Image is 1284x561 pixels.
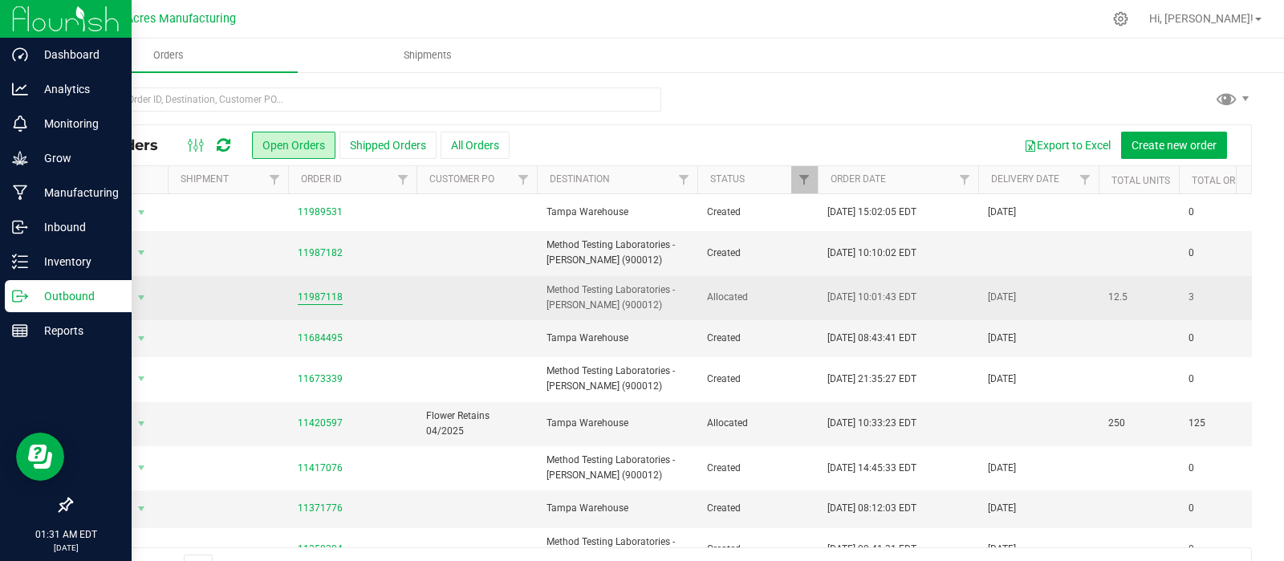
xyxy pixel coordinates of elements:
span: select [132,242,152,264]
inline-svg: Analytics [12,81,28,97]
span: 0 [1189,372,1194,387]
p: Monitoring [28,114,124,133]
p: Inbound [28,217,124,237]
span: [DATE] 10:33:23 EDT [827,416,916,431]
span: Created [707,205,808,220]
p: Reports [28,321,124,340]
p: Analytics [28,79,124,99]
span: select [132,457,152,479]
span: select [132,201,152,224]
a: Order Date [831,173,886,185]
a: 11420597 [298,416,343,431]
span: 12.5 [1108,290,1128,305]
inline-svg: Inventory [12,254,28,270]
span: Flower Retains 04/2025 [426,409,527,439]
a: Status [710,173,745,185]
a: Filter [1072,166,1099,193]
span: select [132,327,152,350]
span: Method Testing Laboratories - [PERSON_NAME] (900012) [547,238,688,268]
span: [DATE] 10:10:02 EDT [827,246,916,261]
input: Search Order ID, Destination, Customer PO... [71,87,661,112]
button: Export to Excel [1014,132,1121,159]
a: 11350304 [298,542,343,557]
span: [DATE] 10:01:43 EDT [827,290,916,305]
span: [DATE] [988,205,1016,220]
span: [DATE] 14:45:33 EDT [827,461,916,476]
a: Filter [671,166,697,193]
a: 11673339 [298,372,343,387]
span: 3 [1189,290,1194,305]
span: Tampa Warehouse [547,205,688,220]
a: 11417076 [298,461,343,476]
a: Orders [39,39,298,72]
a: Filter [390,166,416,193]
a: Shipment [181,173,229,185]
p: Outbound [28,287,124,306]
span: select [132,287,152,309]
a: Filter [262,166,288,193]
span: 0 [1189,501,1194,516]
span: select [132,498,152,520]
span: select [132,413,152,435]
span: [DATE] [988,331,1016,346]
span: select [132,539,152,561]
inline-svg: Grow [12,150,28,166]
iframe: Resource center [16,433,64,481]
span: 0 [1189,246,1194,261]
a: Filter [952,166,978,193]
span: Created [707,501,808,516]
a: Total Units [1111,175,1170,186]
a: Customer PO [429,173,494,185]
span: 250 [1108,416,1125,431]
a: Destination [550,173,610,185]
a: Delivery Date [991,173,1059,185]
span: Created [707,542,808,557]
inline-svg: Reports [12,323,28,339]
button: Create new order [1121,132,1227,159]
inline-svg: Dashboard [12,47,28,63]
span: [DATE] [988,542,1016,557]
span: 0 [1189,331,1194,346]
span: [DATE] [988,461,1016,476]
a: 11987182 [298,246,343,261]
span: Create new order [1132,139,1217,152]
a: 11684495 [298,331,343,346]
span: Created [707,461,808,476]
span: Orders [132,48,205,63]
span: 125 [1189,416,1205,431]
inline-svg: Inbound [12,219,28,235]
p: Dashboard [28,45,124,64]
span: Hi, [PERSON_NAME]! [1149,12,1254,25]
a: Filter [510,166,537,193]
span: [DATE] [988,501,1016,516]
span: Tampa Warehouse [547,331,688,346]
p: Inventory [28,252,124,271]
span: Created [707,331,808,346]
a: 11989531 [298,205,343,220]
span: 0 [1189,461,1194,476]
span: Tampa Warehouse [547,416,688,431]
span: Method Testing Laboratories - [PERSON_NAME] (900012) [547,453,688,483]
p: Grow [28,148,124,168]
a: Shipments [298,39,557,72]
a: Total Orderlines [1192,175,1278,186]
span: Method Testing Laboratories - [PERSON_NAME] (900012) [547,283,688,313]
button: Open Orders [252,132,335,159]
inline-svg: Monitoring [12,116,28,132]
span: Allocated [707,290,808,305]
span: [DATE] [988,372,1016,387]
span: [DATE] [988,290,1016,305]
span: Method Testing Laboratories - [PERSON_NAME] (900012) [547,364,688,394]
span: 0 [1189,205,1194,220]
p: [DATE] [7,542,124,554]
a: Order ID [301,173,342,185]
div: Manage settings [1111,11,1131,26]
span: Created [707,246,808,261]
p: 01:31 AM EDT [7,527,124,542]
span: Shipments [382,48,473,63]
a: 11371776 [298,501,343,516]
span: [DATE] 00:41:31 EDT [827,542,916,557]
span: Tampa Warehouse [547,501,688,516]
button: Shipped Orders [339,132,437,159]
span: [DATE] 08:12:03 EDT [827,501,916,516]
